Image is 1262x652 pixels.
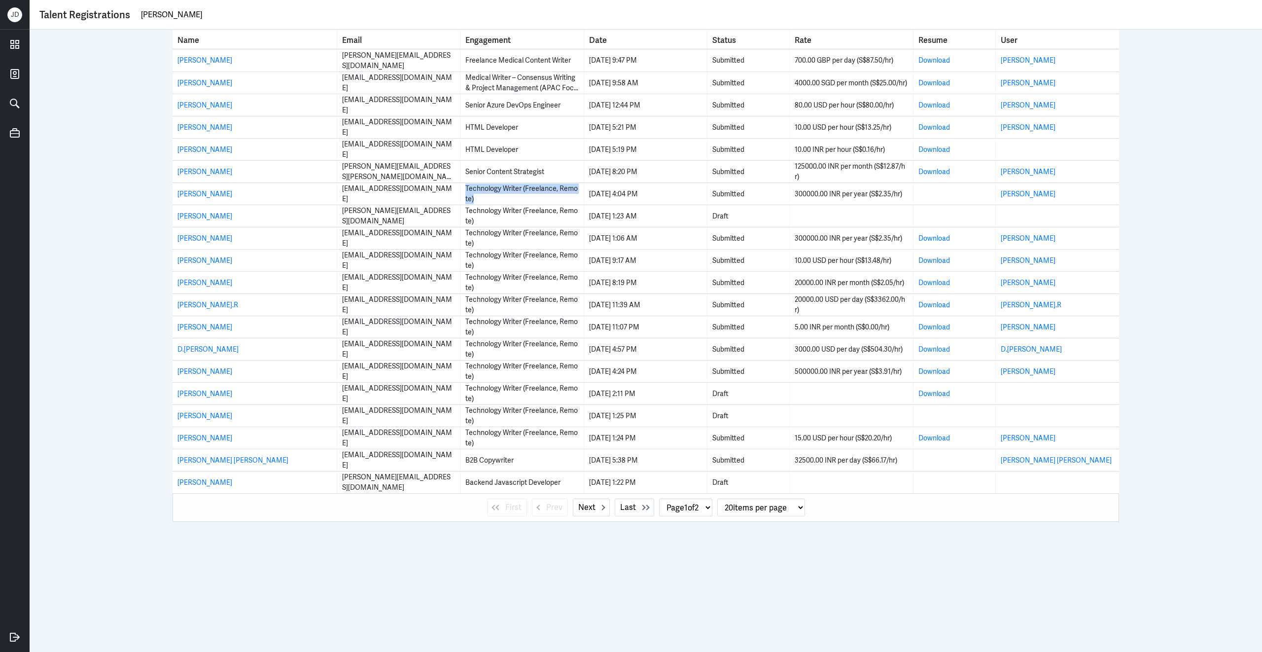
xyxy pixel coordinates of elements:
td: Rate [790,205,913,227]
td: Status [707,205,790,227]
div: 4000.00 SGD per month (S$25.00/hr) [795,78,908,88]
td: Status [707,139,790,160]
td: Email [337,139,460,160]
th: Toggle SortBy [707,30,790,49]
a: [PERSON_NAME] [1001,189,1055,198]
a: [PERSON_NAME] [PERSON_NAME] [1001,456,1112,465]
a: Download [918,123,950,132]
div: [EMAIL_ADDRESS][DOMAIN_NAME] [342,95,455,115]
div: Submitted [712,233,784,244]
td: Date [584,139,707,160]
span: Next [578,502,596,513]
div: [EMAIL_ADDRESS][DOMAIN_NAME] [342,339,455,360]
a: Download [918,278,950,287]
td: Status [707,116,790,138]
div: [DATE] 8:20 PM [589,167,702,177]
th: Toggle SortBy [173,30,337,49]
td: Email [337,316,460,338]
a: [PERSON_NAME] [PERSON_NAME] [177,456,288,465]
td: Rate [790,250,913,271]
td: Name [173,205,337,227]
a: [PERSON_NAME] [177,145,232,154]
td: Name [173,94,337,116]
div: [DATE] 4:24 PM [589,366,702,377]
div: Draft [712,411,784,421]
div: Senior Content Strategist [465,167,578,177]
div: [DATE] 8:19 PM [589,278,702,288]
td: Engagement [460,272,584,293]
td: Email [337,205,460,227]
td: Name [173,427,337,449]
div: [DATE] 1:24 PM [589,433,702,443]
td: Rate [790,294,913,316]
td: Rate [790,361,913,382]
div: [EMAIL_ADDRESS][DOMAIN_NAME] [342,139,455,160]
div: 125000.00 INR per month (S$12.87/hr) [795,161,908,182]
td: Email [337,405,460,427]
td: Date [584,116,707,138]
td: User [996,94,1119,116]
div: 10.00 USD per hour (S$13.25/hr) [795,122,908,133]
td: User [996,183,1119,205]
div: 10.00 INR per hour (S$0.16/hr) [795,145,908,155]
div: Technology Writer (Freelance, Remote) [465,405,578,426]
td: Name [173,338,337,360]
div: Medical Writer – Consensus Writing & Project Management (APAC Focus) [465,72,578,93]
div: [DATE] 11:39 AM [589,300,702,310]
td: Status [707,72,790,94]
a: [PERSON_NAME] [177,234,232,243]
a: [PERSON_NAME] [177,78,232,87]
td: User [996,316,1119,338]
td: User [996,294,1119,316]
div: [EMAIL_ADDRESS][DOMAIN_NAME] [342,228,455,249]
a: [PERSON_NAME] [177,478,232,487]
div: Technology Writer (Freelance, Remote) [465,317,578,337]
a: Download [918,256,950,265]
td: Name [173,183,337,205]
td: User [996,361,1119,382]
td: Rate [790,49,913,72]
a: [PERSON_NAME] [1001,167,1055,176]
td: Status [707,250,790,271]
td: User [996,427,1119,449]
div: Freelance Medical Content Writer [465,55,578,66]
div: HTML Developer [465,145,578,155]
div: Technology Writer (Freelance, Remote) [465,383,578,404]
td: Status [707,383,790,404]
div: [PERSON_NAME][EMAIL_ADDRESS][DOMAIN_NAME] [342,206,455,226]
td: Engagement [460,139,584,160]
td: User [996,383,1119,404]
td: Status [707,272,790,293]
div: Technology Writer (Freelance, Remote) [465,206,578,226]
input: Search [140,7,1252,22]
td: Name [173,449,337,471]
td: Resume [913,272,996,293]
div: 5.00 INR per month (S$0.00/hr) [795,322,908,332]
div: Submitted [712,78,784,88]
td: Email [337,49,460,72]
td: Status [707,316,790,338]
td: Resume [913,383,996,404]
div: 500000.00 INR per year (S$3.91/hr) [795,366,908,377]
a: [PERSON_NAME].R [177,300,238,309]
td: Rate [790,139,913,160]
a: [PERSON_NAME] [1001,256,1055,265]
a: [PERSON_NAME] [177,278,232,287]
a: Download [918,101,950,109]
div: [DATE] 11:07 PM [589,322,702,332]
div: [DATE] 9:58 AM [589,78,702,88]
td: Date [584,361,707,382]
td: Engagement [460,338,584,360]
td: Email [337,250,460,271]
a: [PERSON_NAME] [1001,323,1055,331]
div: Technology Writer (Freelance, Remote) [465,250,578,271]
a: [PERSON_NAME] [177,123,232,132]
div: [DATE] 9:47 PM [589,55,702,66]
a: Download [918,167,950,176]
div: 300000.00 INR per year (S$2.35/hr) [795,233,908,244]
div: Technology Writer (Freelance, Remote) [465,272,578,293]
td: Date [584,338,707,360]
a: [PERSON_NAME] [177,189,232,198]
td: Email [337,272,460,293]
td: Date [584,427,707,449]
